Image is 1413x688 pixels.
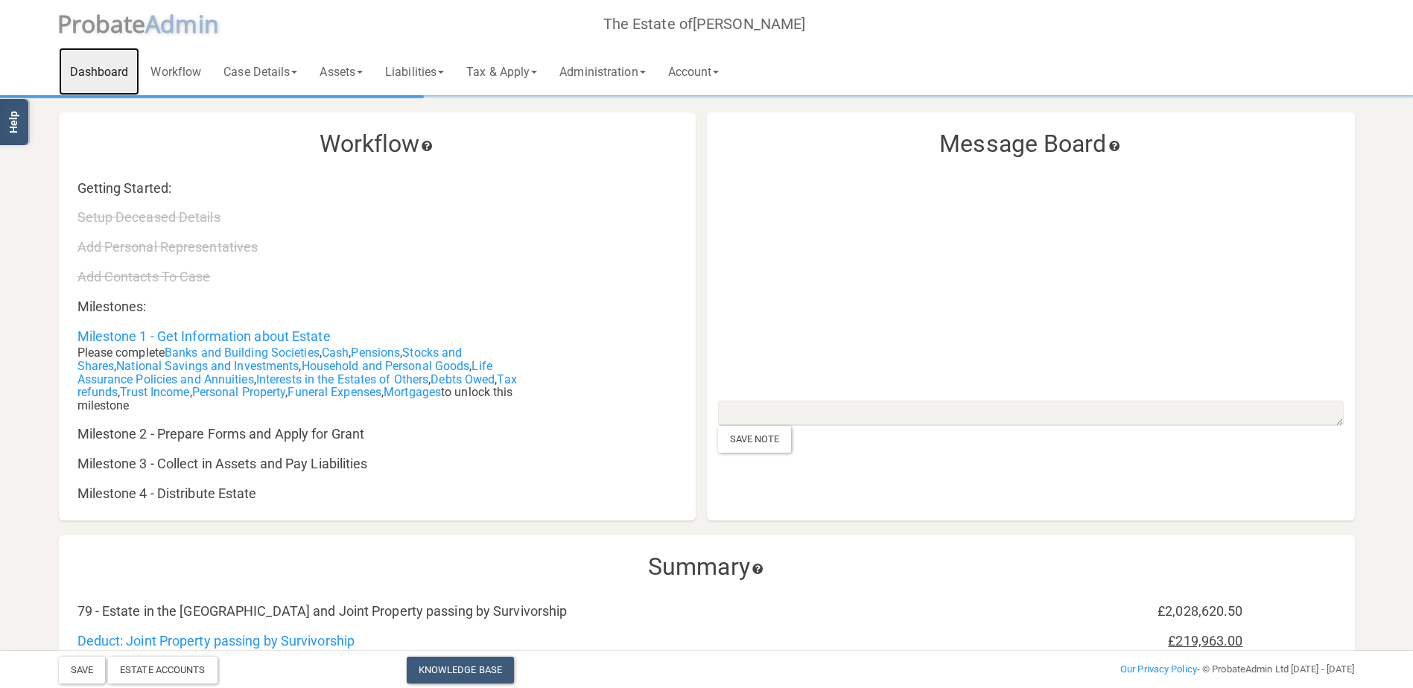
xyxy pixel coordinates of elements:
[66,181,544,196] div: Getting Started:
[926,660,1365,678] div: - © ProbateAdmin Ltd [DATE] - [DATE]
[192,385,286,399] a: Personal Property
[77,328,331,344] a: Milestone 1 - Get Information about Estate
[1120,663,1197,675] a: Our Privacy Policy
[322,345,349,360] a: Cash
[351,345,400,360] a: Pensions
[70,554,1344,580] h3: Summary
[77,485,257,501] a: Milestone 4 - Distribute Estate
[77,359,492,386] a: Life Assurance Policies and Annuities
[657,48,731,95] a: Account
[165,345,320,360] a: Banks and Building Societies
[77,372,517,400] a: Tax refunds
[66,604,1038,619] div: 79 - Estate in the [GEOGRAPHIC_DATA] and Joint Property passing by Survivorship
[72,7,146,39] span: robate
[256,372,428,386] a: Interests in the Estates of Others
[77,209,220,225] a: Setup Deceased Details
[77,343,533,412] div: Please complete , , , , , , , , , , , , , to unlock this milestone
[116,359,299,373] a: National Savings and Investments
[308,48,374,95] a: Assets
[77,426,365,442] a: Milestone 2 - Prepare Forms and Apply for Grant
[77,345,463,373] a: Stocks and Shares
[212,48,308,95] a: Case Details
[57,7,146,39] span: P
[288,385,381,399] a: Funeral Expenses
[455,48,548,95] a: Tax & Apply
[108,657,217,684] div: Estate Accounts
[431,372,495,386] a: Debts Owed
[1038,604,1254,619] div: £2,028,620.50
[718,426,792,453] div: Save Note
[77,239,258,255] a: Add Personal Representatives
[77,269,211,284] a: Add Contacts To Case
[77,633,355,649] a: Deduct: Joint Property passing by Survivorship
[70,131,685,157] h3: Workflow
[139,48,212,95] a: Workflow
[302,359,470,373] a: Household and Personal Goods
[120,385,189,399] a: Trust Income
[384,385,441,399] a: Mortgages
[548,48,656,95] a: Administration
[66,299,544,314] div: Milestones:
[1038,634,1254,649] div: £219,963.00
[59,657,105,684] button: Save
[77,456,368,471] a: Milestone 3 - Collect in Assets and Pay Liabilities
[718,131,1344,157] h3: Message Board
[59,48,140,95] a: Dashboard
[145,7,219,39] span: A
[374,48,455,95] a: Liabilities
[160,7,218,39] span: dmin
[407,657,514,684] a: Knowledge Base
